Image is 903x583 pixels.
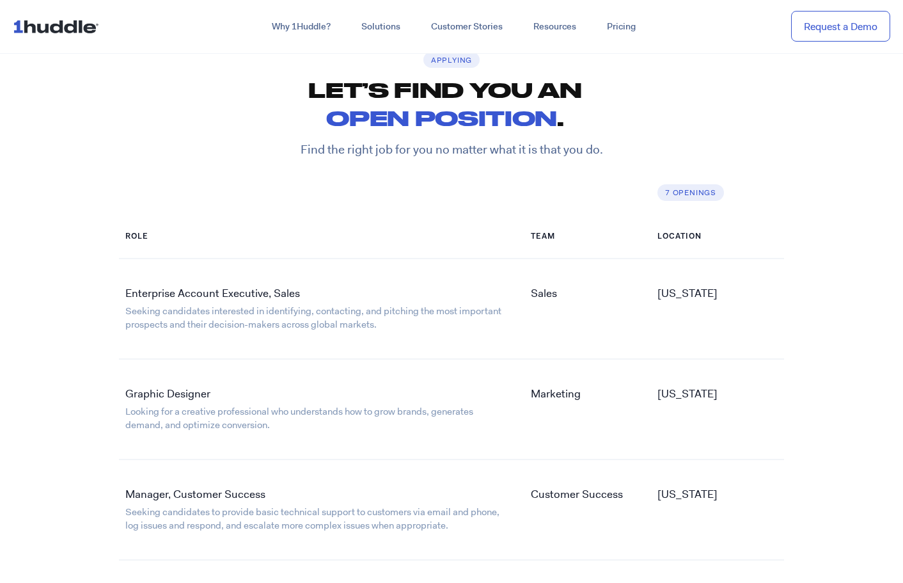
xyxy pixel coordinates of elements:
span: open position [326,106,557,130]
a: Pricing [592,15,651,38]
a: Sales [531,286,557,300]
img: ... [13,14,104,38]
a: Request a Demo [791,11,890,42]
a: Seeking candidates to provide basic technical support to customers via email and phone, log issue... [125,506,499,532]
a: Resources [518,15,592,38]
h6: Applying [423,52,480,68]
p: Find the right job for you no matter what it is that you do. [119,141,784,159]
a: Looking for a creative professional who understands how to grow brands, generates demand, and opt... [125,405,473,431]
a: Customer Stories [416,15,518,38]
a: [US_STATE] [657,387,718,401]
h6: Role [125,232,512,243]
h6: Location [657,232,776,243]
a: [US_STATE] [657,286,718,300]
a: [US_STATE] [657,487,718,501]
a: Why 1Huddle? [256,15,346,38]
a: Enterprise Account Executive, Sales [125,286,300,300]
a: Customer Success [531,487,623,501]
a: Seeking candidates interested in identifying, contacting, and pitching the most important prospec... [125,305,501,331]
h6: Team [531,232,645,243]
a: Manager, Customer Success [125,487,265,501]
a: Solutions [346,15,416,38]
a: Marketing [531,387,581,401]
a: Graphic Designer [125,387,210,401]
h2: Let’s find you an . [119,76,771,132]
h6: 7 openings [657,184,724,201]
